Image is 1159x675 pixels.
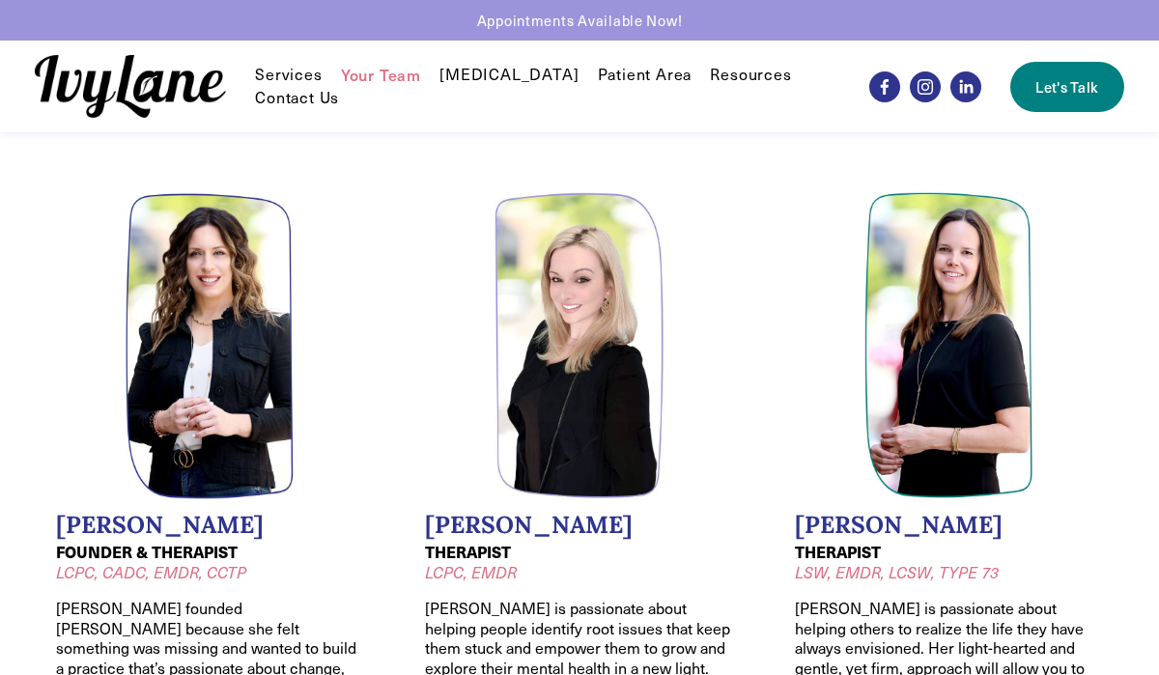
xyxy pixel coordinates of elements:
strong: FOUNDER & THERAPIST [56,541,238,563]
img: Headshot of Jodi Kautz, LSW, EMDR, TYPE 73, LCSW. Jodi is a therapist at Ivy Lane Counseling. [864,192,1034,499]
h2: [PERSON_NAME] [425,511,733,540]
em: LCPC, CADC, EMDR, CCTP [56,562,246,582]
em: LCPC, EMDR [425,562,517,582]
em: LSW, EMDR, LCSW, TYPE 73 [795,562,999,582]
h2: [PERSON_NAME] [795,511,1103,540]
img: Headshot of Wendy Pawelski, LCPC, CADC, EMDR, CCTP. Wendy is a founder oft Ivy Lane Counseling [126,192,296,499]
img: Ivy Lane Counseling &mdash; Therapy that works for you [35,55,226,118]
a: Facebook [869,71,900,102]
strong: THERAPIST [795,541,881,563]
a: Patient Area [598,64,693,87]
a: Contact Us [255,87,339,110]
a: [MEDICAL_DATA] [439,64,579,87]
h2: [PERSON_NAME] [56,511,364,540]
img: Headshot of Jessica Wilkiel, LCPC, EMDR. Meghan is a therapist at Ivy Lane Counseling. [495,192,664,499]
span: Services [255,65,322,85]
span: Resources [710,65,791,85]
a: folder dropdown [255,64,322,87]
strong: THERAPIST [425,541,511,563]
a: Your Team [341,64,421,87]
a: folder dropdown [710,64,791,87]
a: LinkedIn [950,71,981,102]
a: Let's Talk [1010,62,1124,112]
a: Instagram [910,71,941,102]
